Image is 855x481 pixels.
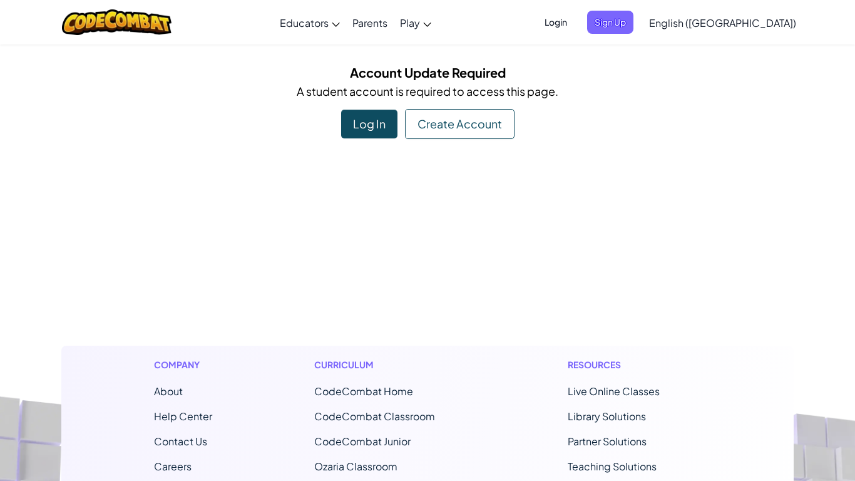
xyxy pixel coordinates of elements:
[568,385,660,398] a: Live Online Classes
[314,385,413,398] span: CodeCombat Home
[71,63,784,82] h5: Account Update Required
[71,82,784,100] p: A student account is required to access this page.
[568,460,657,473] a: Teaching Solutions
[587,11,633,34] button: Sign Up
[346,6,394,39] a: Parents
[405,109,515,139] div: Create Account
[568,358,701,371] h1: Resources
[394,6,438,39] a: Play
[154,460,192,473] a: Careers
[274,6,346,39] a: Educators
[154,410,212,423] a: Help Center
[341,110,397,138] div: Log In
[280,16,329,29] span: Educators
[400,16,420,29] span: Play
[568,410,646,423] a: Library Solutions
[314,358,466,371] h1: Curriculum
[62,9,172,35] img: CodeCombat logo
[643,6,802,39] a: English ([GEOGRAPHIC_DATA])
[568,435,647,448] a: Partner Solutions
[154,358,212,371] h1: Company
[314,435,411,448] a: CodeCombat Junior
[649,16,796,29] span: English ([GEOGRAPHIC_DATA])
[154,385,183,398] a: About
[314,410,435,423] a: CodeCombat Classroom
[537,11,575,34] button: Login
[314,460,397,473] a: Ozaria Classroom
[154,435,207,448] span: Contact Us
